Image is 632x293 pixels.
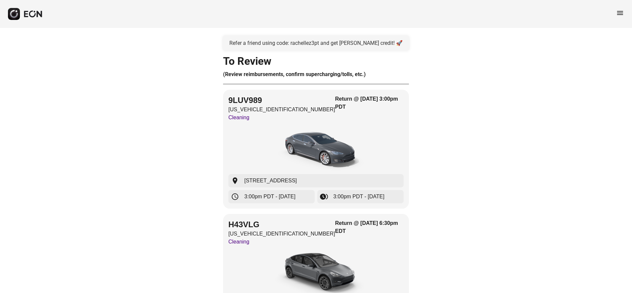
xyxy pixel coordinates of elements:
span: schedule [231,193,239,201]
p: Cleaning [228,114,335,122]
p: [US_VEHICLE_IDENTIFICATION_NUMBER] [228,106,335,114]
h2: 9LUV989 [228,95,335,106]
button: 9LUV989[US_VEHICLE_IDENTIFICATION_NUMBER]CleaningReturn @ [DATE] 3:00pm PDTcar[STREET_ADDRESS]3:0... [223,90,409,209]
img: car [266,124,366,174]
span: 3:00pm PDT - [DATE] [244,193,295,201]
h3: Return @ [DATE] 6:30pm EDT [335,219,404,235]
span: location_on [231,177,239,185]
span: menu [616,9,624,17]
span: [STREET_ADDRESS] [244,177,297,185]
p: [US_VEHICLE_IDENTIFICATION_NUMBER] [228,230,335,238]
p: Cleaning [228,238,335,246]
h1: To Review [223,57,409,65]
h3: (Review reimbursements, confirm supercharging/tolls, etc.) [223,70,409,78]
span: browse_gallery [320,193,328,201]
a: Refer a friend using code: rachellez3pt and get [PERSON_NAME] credit! 🚀 [223,36,409,50]
h2: H43VLG [228,219,335,230]
h3: Return @ [DATE] 3:00pm PDT [335,95,404,111]
span: 3:00pm PDT - [DATE] [333,193,384,201]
